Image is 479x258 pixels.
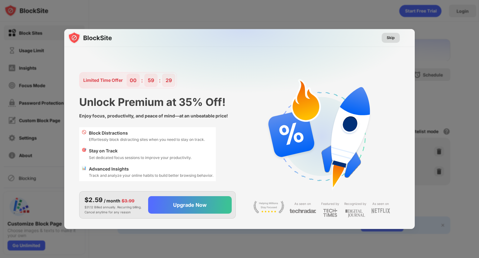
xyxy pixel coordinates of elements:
img: light-techradar.svg [289,208,316,214]
div: $3.99 [122,197,134,204]
img: light-techtimes.svg [323,208,337,217]
div: Recognized by [344,201,366,207]
img: light-netflix.svg [371,208,390,213]
div: 📊 [82,166,86,179]
div: $2.59 [85,195,103,205]
div: Featured by [321,201,339,207]
div: Upgrade Now [173,202,207,208]
div: $31.12 Billed annually. Recurring billing. Cancel anytime for any reason [85,195,143,215]
div: Track and analyze your online habits to build better browsing behavior. [89,172,213,178]
div: / month [104,197,120,204]
div: Set dedicated focus sessions to improve your productivity. [89,155,191,161]
div: Advanced Insights [89,166,213,172]
div: As seen on [372,201,389,207]
div: 🎯 [82,147,86,161]
div: Skip [387,35,395,41]
img: light-digital-journal.svg [345,208,365,219]
img: light-stay-focus.svg [253,201,284,213]
div: As seen on [294,201,311,207]
img: gradient.svg [68,29,419,153]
